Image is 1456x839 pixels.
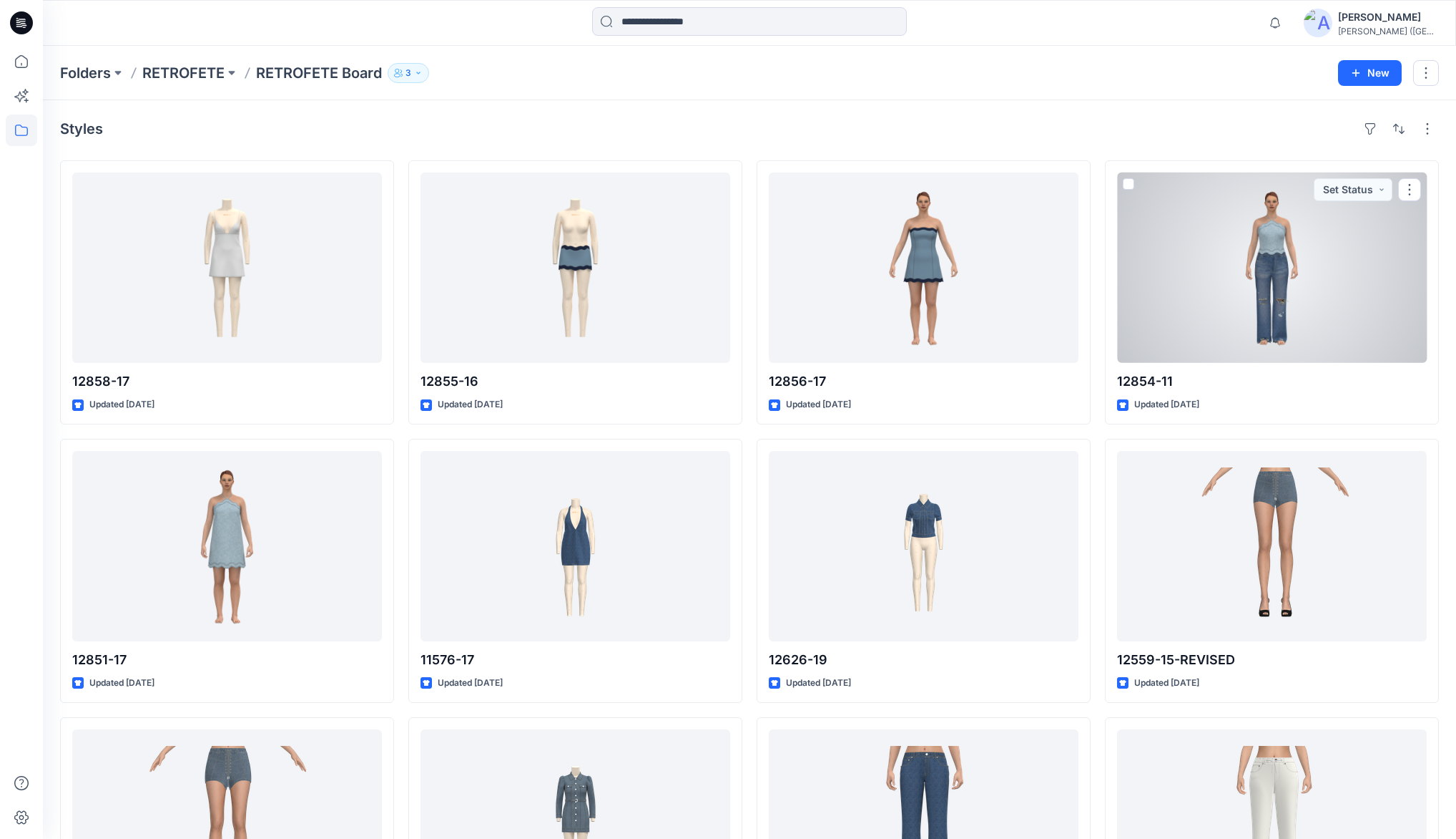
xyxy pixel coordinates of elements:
[1134,397,1199,412] p: Updated [DATE]
[769,372,1078,392] p: 12856-17
[89,676,154,691] p: Updated [DATE]
[1134,676,1199,691] p: Updated [DATE]
[72,650,382,670] p: 12851-17
[388,63,429,83] button: 3
[438,676,503,691] p: Updated [DATE]
[1117,650,1427,670] p: 12559-15-REVISED
[1117,173,1427,363] a: 12854-11
[769,173,1078,363] a: 12856-17
[1338,26,1438,37] div: [PERSON_NAME] ([GEOGRAPHIC_DATA]) Exp...
[1117,451,1427,641] a: 12559-15-REVISED
[1117,372,1427,392] p: 12854-11
[72,372,382,392] p: 12858-17
[256,63,382,83] p: RETROFETE Board
[1338,60,1402,86] button: New
[420,173,730,363] a: 12855-16
[60,63,111,83] a: Folders
[89,397,154,412] p: Updated [DATE]
[769,451,1078,641] a: 12626-19
[1338,9,1438,26] div: [PERSON_NAME]
[405,65,411,81] p: 3
[60,120,103,137] h4: Styles
[420,650,730,670] p: 11576-17
[1304,9,1332,37] img: avatar
[786,676,851,691] p: Updated [DATE]
[420,372,730,392] p: 12855-16
[786,397,851,412] p: Updated [DATE]
[142,63,225,83] a: RETROFETE
[72,451,382,641] a: 12851-17
[420,451,730,641] a: 11576-17
[769,650,1078,670] p: 12626-19
[438,397,503,412] p: Updated [DATE]
[72,173,382,363] a: 12858-17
